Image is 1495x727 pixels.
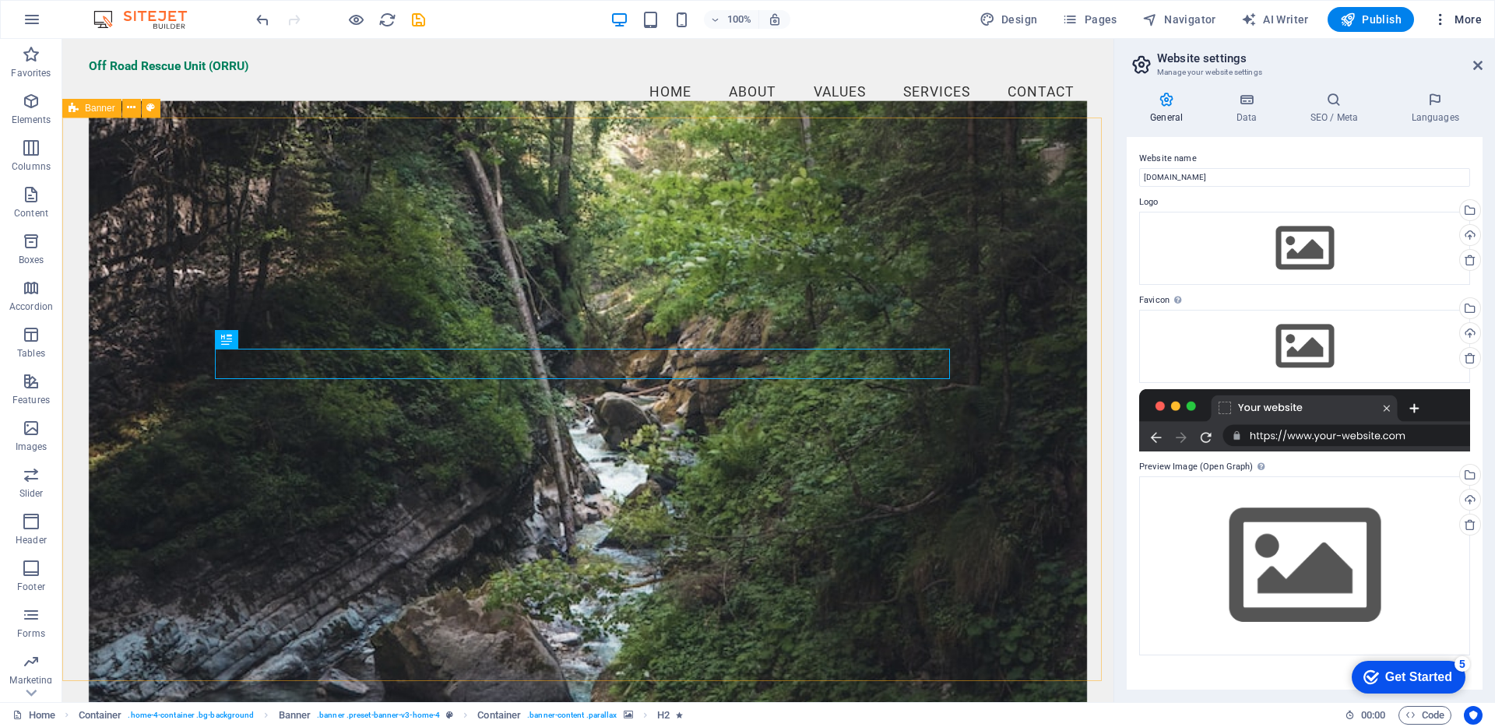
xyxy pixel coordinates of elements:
i: Element contains an animation [676,711,683,719]
button: Code [1398,706,1451,725]
button: Design [973,7,1044,32]
span: Code [1405,706,1444,725]
button: More [1426,7,1488,32]
div: Select files from the file manager, stock photos, or upload file(s) [1139,310,1470,383]
span: . home-4-container .bg-background [128,706,254,725]
p: Features [12,394,50,406]
span: . banner-content .parallax [527,706,617,725]
span: Click to select. Double-click to edit [79,706,122,725]
span: Publish [1340,12,1402,27]
button: Click here to leave preview mode and continue editing [346,10,365,29]
p: Tables [17,347,45,360]
span: Click to select. Double-click to edit [477,706,521,725]
h4: Data [1212,92,1286,125]
span: More [1433,12,1482,27]
h3: Manage your website settings [1157,65,1451,79]
label: Logo [1139,193,1470,212]
h4: General [1127,92,1212,125]
div: Select files from the file manager, stock photos, or upload file(s) [1139,212,1470,285]
p: Slider [19,487,44,500]
span: Design [980,12,1038,27]
button: reload [378,10,396,29]
span: Pages [1062,12,1117,27]
p: Marketing [9,674,52,687]
i: This element is a customizable preset [446,711,453,719]
button: Usercentrics [1464,706,1483,725]
h6: 100% [727,10,752,29]
p: Columns [12,160,51,173]
p: Images [16,441,47,453]
button: 100% [704,10,759,29]
button: undo [253,10,272,29]
button: Publish [1328,7,1414,32]
span: : [1372,709,1374,721]
button: Pages [1056,7,1123,32]
h4: Languages [1388,92,1483,125]
i: This element contains a background [624,711,633,719]
p: Elements [12,114,51,126]
a: Click to cancel selection. Double-click to open Pages [12,706,55,725]
span: AI Writer [1241,12,1309,27]
nav: breadcrumb [79,706,683,725]
div: Get Started [46,17,113,31]
div: Select files from the file manager, stock photos, or upload file(s) [1139,476,1470,655]
p: Boxes [19,254,44,266]
p: Content [14,207,48,220]
p: Footer [17,581,45,593]
span: Click to select. Double-click to edit [279,706,311,725]
img: Editor Logo [90,10,206,29]
i: On resize automatically adjust zoom level to fit chosen device. [768,12,782,26]
p: Favorites [11,67,51,79]
i: Save (Ctrl+S) [410,11,427,29]
label: Website name [1139,149,1470,168]
span: Click to select. Double-click to edit [657,706,670,725]
h2: Website settings [1157,51,1483,65]
div: 5 [115,3,131,19]
button: Navigator [1136,7,1222,32]
p: Forms [17,627,45,640]
span: Banner [85,104,115,113]
button: AI Writer [1235,7,1315,32]
p: Header [16,534,47,546]
span: . banner .preset-banner-v3-home-4 [317,706,440,725]
input: Name... [1139,168,1470,187]
span: Navigator [1142,12,1216,27]
label: Favicon [1139,291,1470,310]
h6: Session time [1345,706,1386,725]
span: 00 00 [1361,706,1385,725]
h4: SEO / Meta [1286,92,1388,125]
button: save [409,10,427,29]
label: Preview Image (Open Graph) [1139,458,1470,476]
div: Get Started 5 items remaining, 0% complete [12,8,126,40]
i: Undo: Change pages (Ctrl+Z) [254,11,272,29]
p: Accordion [9,300,53,313]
